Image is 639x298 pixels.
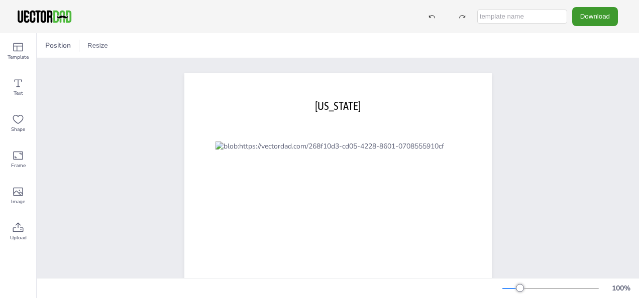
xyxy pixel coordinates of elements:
span: Shape [11,125,25,133]
div: 100 % [609,283,633,293]
span: Upload [10,234,27,242]
span: Frame [11,162,26,170]
img: VectorDad-1.png [16,9,73,24]
input: template name [477,10,567,24]
button: Download [572,7,618,26]
span: [US_STATE] [315,99,361,112]
span: Template [8,53,29,61]
span: Image [11,198,25,206]
button: Resize [83,38,112,54]
span: Position [43,41,73,50]
span: Text [14,89,23,97]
